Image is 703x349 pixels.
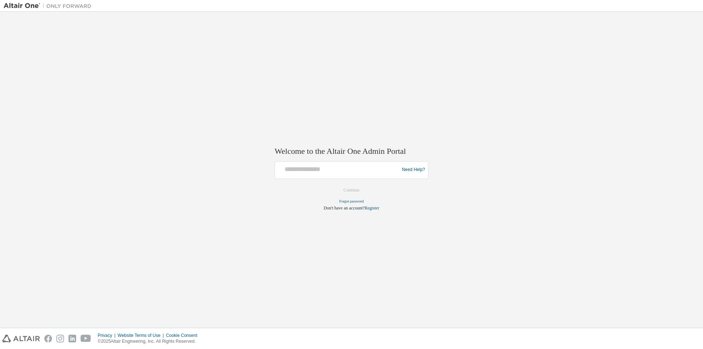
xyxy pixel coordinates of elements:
p: © 2025 Altair Engineering, Inc. All Rights Reserved. [98,338,202,345]
a: Forgot password [339,199,364,203]
h2: Welcome to the Altair One Admin Portal [275,146,428,157]
img: instagram.svg [56,335,64,342]
img: youtube.svg [81,335,91,342]
div: Privacy [98,333,118,338]
img: linkedin.svg [68,335,76,342]
div: Cookie Consent [166,333,201,338]
div: Website Terms of Use [118,333,166,338]
img: Altair One [4,2,95,10]
img: facebook.svg [44,335,52,342]
a: Register [365,205,379,211]
img: altair_logo.svg [2,335,40,342]
span: Don't have an account? [324,205,365,211]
